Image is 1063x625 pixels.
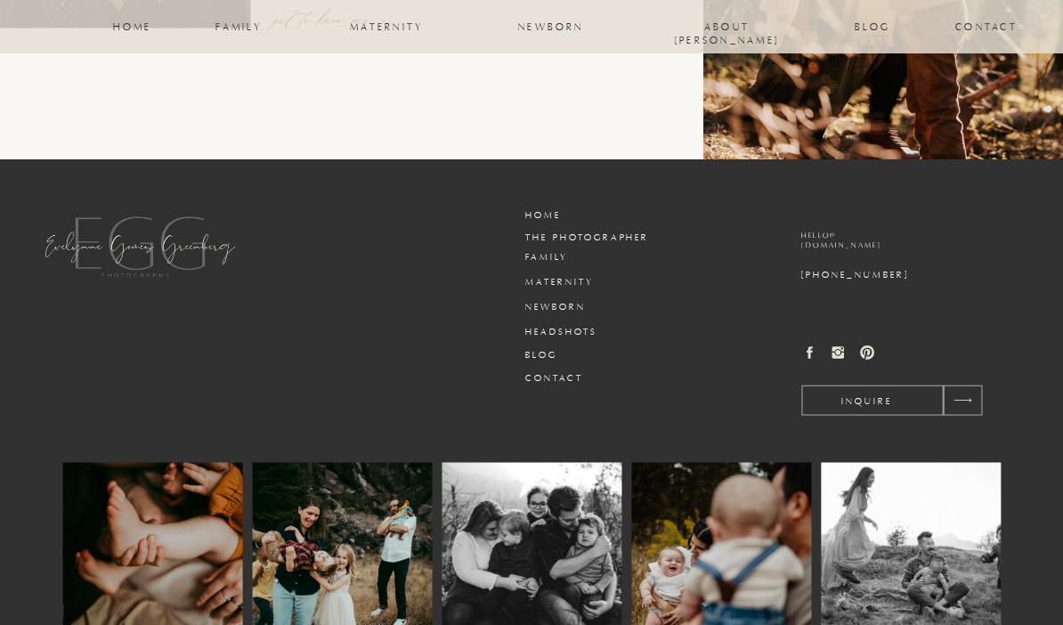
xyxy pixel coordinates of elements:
a: Blog [854,21,891,32]
a: family [209,21,270,32]
a: [PHONE_NUMBER] [801,269,1018,282]
a: newborn [525,301,611,314]
a: Contact [525,372,611,386]
a: Blog [525,349,611,362]
h3: hello@ [DOMAIN_NAME] [801,231,1018,257]
a: family [525,251,611,264]
a: get to know me > [274,8,401,33]
a: newborn [515,21,588,32]
a: maternity [525,276,611,289]
a: hello@[DOMAIN_NAME] [801,231,1018,257]
a: maternity [350,21,423,32]
a: About [PERSON_NAME] [656,21,797,32]
a: headshots [525,326,611,339]
a: Contact [955,21,1018,32]
a: inquire [801,394,931,405]
a: Home [525,208,611,222]
a: the photographer [525,231,677,244]
a: Home [112,21,152,32]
